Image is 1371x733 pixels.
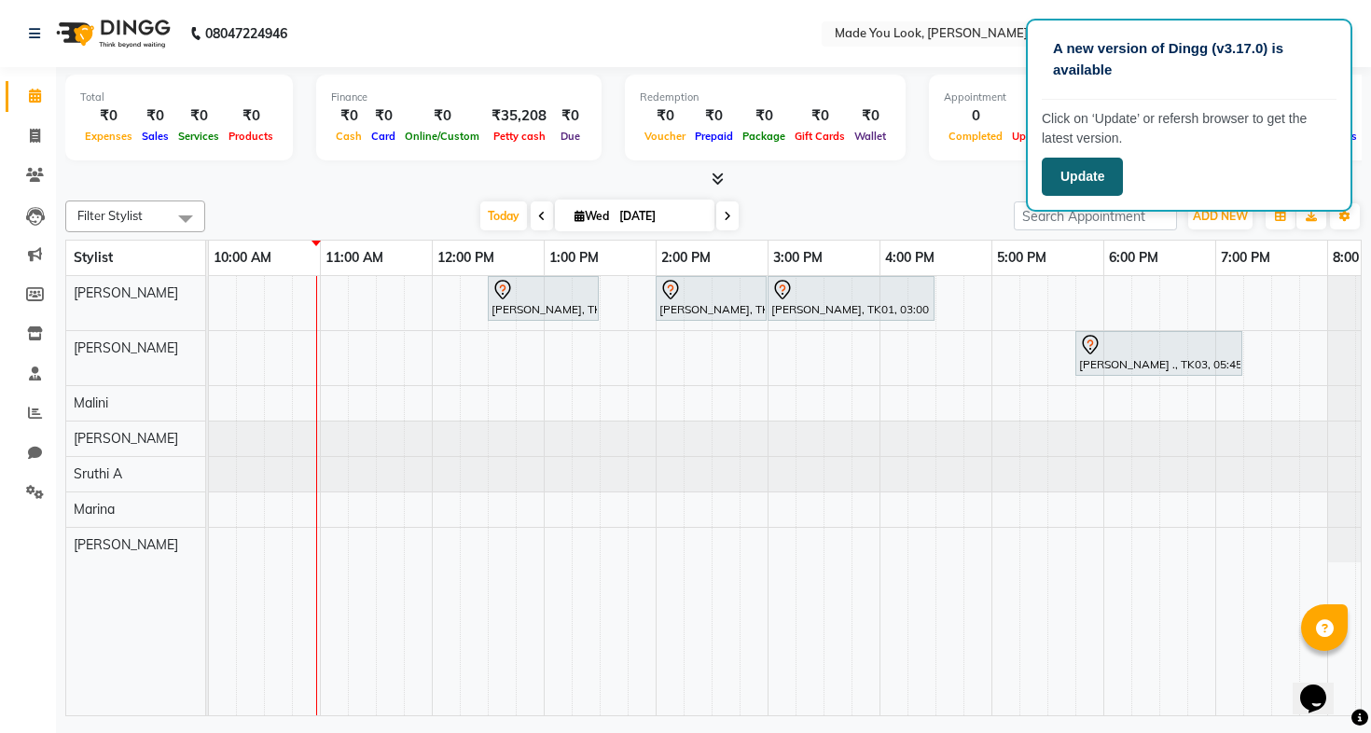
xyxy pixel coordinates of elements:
div: ₹0 [80,105,137,127]
span: Sales [137,130,173,143]
span: Upcoming [1007,130,1068,143]
div: ₹0 [224,105,278,127]
a: 2:00 PM [657,244,715,271]
span: Due [556,130,585,143]
span: Sruthi A [74,465,122,482]
button: ADD NEW [1188,203,1253,229]
a: 7:00 PM [1216,244,1275,271]
span: [PERSON_NAME] [74,284,178,301]
a: 6:00 PM [1104,244,1163,271]
a: 4:00 PM [880,244,939,271]
div: ₹0 [640,105,690,127]
div: Appointment [944,90,1175,105]
span: Products [224,130,278,143]
span: Stylist [74,249,113,266]
div: [PERSON_NAME], TK01, 03:00 PM-04:30 PM, ROOT TOUCH UP [PERSON_NAME] [769,279,933,318]
span: [PERSON_NAME] [74,536,178,553]
span: Cash [331,130,367,143]
div: ₹0 [690,105,738,127]
div: 4 [1007,105,1068,127]
span: Malini [74,394,108,411]
div: ₹0 [367,105,400,127]
div: [PERSON_NAME], TK02, 12:30 PM-01:30 PM, HAIRCUT [PERSON_NAME] [490,279,597,318]
a: 1:00 PM [545,244,603,271]
p: Click on ‘Update’ or refersh browser to get the latest version. [1042,109,1336,148]
span: Voucher [640,130,690,143]
div: ₹35,208 [484,105,554,127]
div: 0 [944,105,1007,127]
span: Petty cash [489,130,550,143]
div: Redemption [640,90,891,105]
span: Filter Stylist [77,208,143,223]
iframe: chat widget [1293,658,1352,714]
span: Online/Custom [400,130,484,143]
span: Card [367,130,400,143]
div: ₹0 [850,105,891,127]
b: 08047224946 [205,7,287,60]
a: 10:00 AM [209,244,276,271]
input: Search Appointment [1014,201,1177,230]
div: Finance [331,90,587,105]
span: Marina [74,501,115,518]
a: 11:00 AM [321,244,388,271]
div: ₹0 [554,105,587,127]
div: ₹0 [173,105,224,127]
span: Package [738,130,790,143]
span: Prepaid [690,130,738,143]
input: 2025-09-03 [614,202,707,230]
span: Today [480,201,527,230]
div: Total [80,90,278,105]
button: Update [1042,158,1123,196]
div: ₹0 [331,105,367,127]
div: ₹0 [738,105,790,127]
a: 3:00 PM [769,244,827,271]
span: [PERSON_NAME] [74,430,178,447]
a: 5:00 PM [992,244,1051,271]
a: 12:00 PM [433,244,499,271]
div: ₹0 [790,105,850,127]
span: Services [173,130,224,143]
img: logo [48,7,175,60]
span: Wed [570,209,614,223]
div: ₹0 [137,105,173,127]
span: Wallet [850,130,891,143]
div: [PERSON_NAME], TK01, 02:00 PM-03:00 PM, HAIRCUT [PERSON_NAME] [658,279,765,318]
span: [PERSON_NAME] [74,339,178,356]
p: A new version of Dingg (v3.17.0) is available [1053,38,1325,80]
div: [PERSON_NAME] ., TK03, 05:45 PM-07:15 PM, CURL-CUT ABOVE SHOULDER PALLAVI [1077,334,1240,373]
span: ADD NEW [1193,209,1248,223]
div: ₹0 [400,105,484,127]
span: Expenses [80,130,137,143]
span: Completed [944,130,1007,143]
span: Gift Cards [790,130,850,143]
